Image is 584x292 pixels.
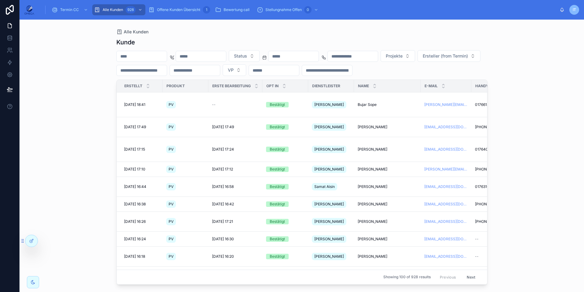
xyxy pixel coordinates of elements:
span: -- [212,102,216,107]
a: [PERSON_NAME] [358,237,417,241]
span: [DATE] 17:10 [124,167,145,172]
span: [PERSON_NAME] [358,167,387,172]
span: PV [169,102,173,107]
span: [PHONE_NUMBER] [475,167,508,172]
span: Projekte [386,53,403,59]
span: Bewertung call [224,7,250,12]
a: [PHONE_NUMBER] [475,125,513,129]
span: IT [573,7,576,12]
a: [PERSON_NAME] [358,184,417,189]
span: Showing 100 of 928 results [383,275,431,280]
a: Bestätigt [266,236,305,242]
span: Erste Bearbeitung [212,84,251,88]
a: [DATE] 17:15 [124,147,159,152]
span: PV [169,219,173,224]
a: [PERSON_NAME] [358,125,417,129]
span: Erstellt [124,84,142,88]
a: [DATE] 16:58 [212,184,259,189]
span: [DATE] 17:49 [212,125,234,129]
span: [DATE] 17:21 [212,219,233,224]
span: Stellungnahme Offen [265,7,302,12]
span: VP [228,67,234,73]
a: [PERSON_NAME] [312,199,350,209]
a: Bestätigt [266,124,305,130]
div: Bestätigt [270,201,285,207]
div: Bestätigt [270,236,285,242]
a: Bestätigt [266,147,305,152]
a: [PHONE_NUMBER] [475,219,513,224]
a: [PERSON_NAME] [312,122,350,132]
span: PV [169,202,173,207]
a: Bujar Sope [358,102,417,107]
span: Samat Aisin [314,184,335,189]
span: PV [169,147,173,152]
span: [DATE] 18:41 [124,102,145,107]
span: [PERSON_NAME] [314,237,344,241]
div: Bestätigt [270,167,285,172]
div: 0 [304,6,312,13]
a: [DATE] 16:30 [212,237,259,241]
a: [PERSON_NAME][EMAIL_ADDRESS][DOMAIN_NAME] [424,167,468,172]
span: [DATE] 16:24 [124,237,146,241]
a: 017661492792 [475,102,513,107]
button: Select Button [381,50,415,62]
span: Handy [475,84,489,88]
div: Bestätigt [270,254,285,259]
a: [PERSON_NAME] [358,202,417,207]
a: PV [166,100,205,110]
span: 017640595232 [475,147,501,152]
a: [DATE] 17:10 [124,167,159,172]
h1: Kunde [116,38,135,47]
a: [PERSON_NAME] [358,219,417,224]
span: PV [169,237,173,241]
span: [PERSON_NAME] [314,167,344,172]
div: Bestätigt [270,219,285,224]
span: [DATE] 16:38 [124,202,146,207]
a: [PERSON_NAME] [312,217,350,226]
span: E-Mail [425,84,438,88]
a: [EMAIL_ADDRESS][DOMAIN_NAME] [424,202,468,207]
a: [EMAIL_ADDRESS][DOMAIN_NAME] [424,125,468,129]
a: [PERSON_NAME][EMAIL_ADDRESS][DOMAIN_NAME] [424,102,468,107]
a: Bewertung call [213,4,254,15]
span: Dienstleister [312,84,340,88]
a: Bestätigt [266,254,305,259]
a: PV [166,144,205,154]
a: Bestätigt [266,219,305,224]
span: [DATE] 17:49 [124,125,146,129]
span: [PERSON_NAME] [314,202,344,207]
a: Bestätigt [266,102,305,107]
a: Bestätigt [266,201,305,207]
img: App logo [24,5,34,15]
a: [PERSON_NAME] [312,164,350,174]
span: [DATE] 16:20 [212,254,234,259]
span: [PERSON_NAME] [314,102,344,107]
a: [DATE] 17:21 [212,219,259,224]
a: [EMAIL_ADDRESS][DOMAIN_NAME] [424,254,468,259]
span: [PHONE_NUMBER] [475,125,508,129]
span: 017631056473 [475,184,500,189]
a: Samat Aisin [312,182,350,192]
span: Alle Kunden [103,7,123,12]
a: -- [212,102,259,107]
span: [PERSON_NAME] [358,184,387,189]
a: PV [166,182,205,192]
span: Produkt [166,84,185,88]
span: [PERSON_NAME] [358,202,387,207]
a: PV [166,164,205,174]
a: PV [166,234,205,244]
a: [EMAIL_ADDRESS][DOMAIN_NAME] [424,184,468,189]
a: [PERSON_NAME] [358,167,417,172]
div: Bestätigt [270,147,285,152]
a: [DATE] 17:49 [124,125,159,129]
a: [PHONE_NUMBER] [475,167,513,172]
span: [DATE] 16:58 [212,184,234,189]
button: Next [462,272,480,282]
span: [PERSON_NAME] [314,125,344,129]
span: [DATE] 16:44 [124,184,146,189]
a: [PERSON_NAME] [358,147,417,152]
a: [DATE] 16:20 [212,254,259,259]
a: [PERSON_NAME] [312,252,350,261]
